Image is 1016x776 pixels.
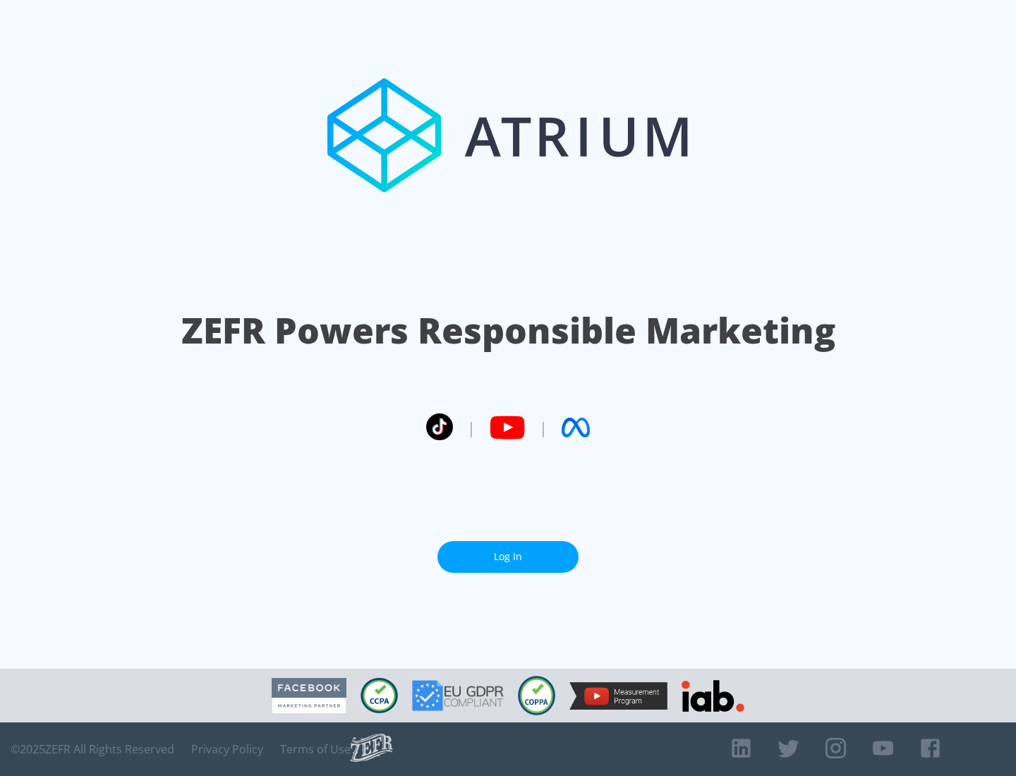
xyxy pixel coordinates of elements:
span: | [539,417,548,438]
img: CCPA Compliant [361,678,398,713]
img: GDPR Compliant [412,680,504,711]
a: Terms of Use [280,742,351,756]
a: Log In [437,541,579,573]
img: YouTube Measurement Program [569,682,667,710]
span: © 2025 ZEFR All Rights Reserved [11,742,174,756]
img: COPPA Compliant [518,676,555,715]
h1: ZEFR Powers Responsible Marketing [181,306,835,355]
img: IAB [682,680,744,712]
span: | [467,417,476,438]
img: Facebook Marketing Partner [272,678,346,714]
a: Privacy Policy [191,742,263,756]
